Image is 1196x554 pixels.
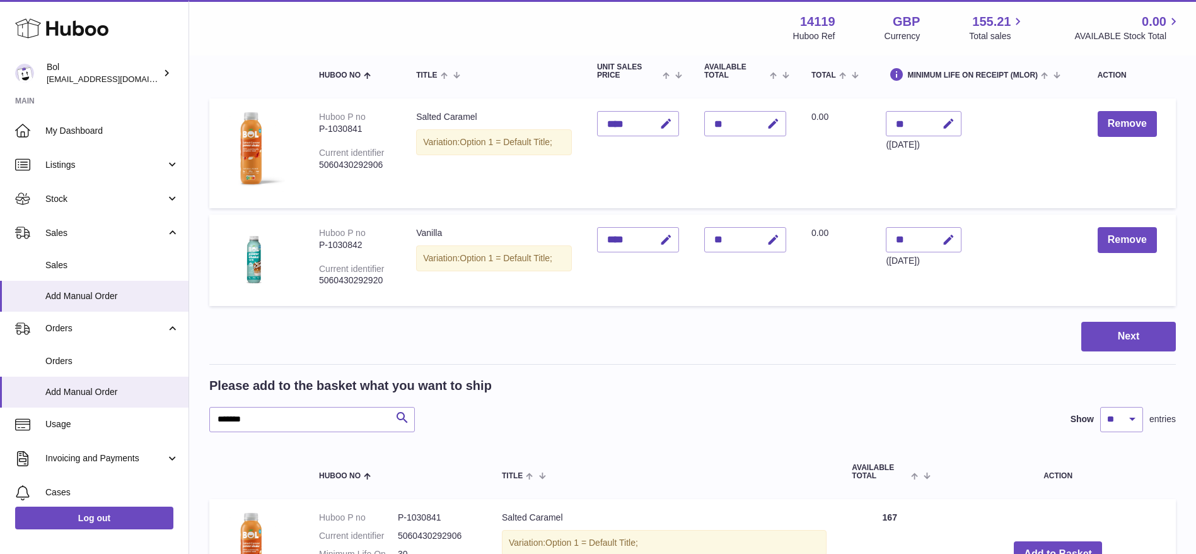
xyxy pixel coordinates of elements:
[398,530,477,542] dd: 5060430292906
[1098,71,1163,80] div: Action
[319,159,391,171] div: 5060430292906
[969,13,1025,42] a: 155.21 Total sales
[545,538,638,548] span: Option 1 = Default Title;
[886,139,961,151] div: ([DATE])
[45,159,166,171] span: Listings
[597,63,659,80] span: Unit Sales Price
[319,274,391,286] div: 5060430292920
[460,137,552,147] span: Option 1 = Default Title;
[319,512,398,524] dt: Huboo P no
[893,13,920,30] strong: GBP
[460,253,552,263] span: Option 1 = Default Title;
[45,418,179,430] span: Usage
[45,355,179,367] span: Orders
[319,472,361,480] span: Huboo no
[793,30,835,42] div: Huboo Ref
[704,63,767,80] span: AVAILABLE Total
[811,112,828,122] span: 0.00
[45,486,179,498] span: Cases
[1098,111,1157,137] button: Remove
[319,123,391,135] div: P-1030841
[404,215,584,306] td: Vanilla
[45,452,166,464] span: Invoicing and Payments
[885,30,920,42] div: Currency
[1074,30,1181,42] span: AVAILABLE Stock Total
[222,227,285,290] img: Vanilla
[416,71,437,80] span: Title
[319,71,361,80] span: Huboo no
[45,259,179,271] span: Sales
[319,228,366,238] div: Huboo P no
[398,512,477,524] dd: P-1030841
[45,322,166,334] span: Orders
[15,64,34,83] img: internalAdmin-14119@internal.huboo.com
[907,71,1038,80] span: Minimum Life On Receipt (MLOR)
[47,61,160,85] div: Bol
[319,239,391,251] div: P-1030842
[1071,413,1094,425] label: Show
[45,193,166,205] span: Stock
[1074,13,1181,42] a: 0.00 AVAILABLE Stock Total
[1149,413,1176,425] span: entries
[1081,322,1176,351] button: Next
[972,13,1011,30] span: 155.21
[319,112,366,122] div: Huboo P no
[969,30,1025,42] span: Total sales
[45,227,166,239] span: Sales
[811,71,836,80] span: Total
[416,245,572,271] div: Variation:
[1098,227,1157,253] button: Remove
[416,129,572,155] div: Variation:
[502,472,523,480] span: Title
[800,13,835,30] strong: 14119
[319,530,398,542] dt: Current identifier
[811,228,828,238] span: 0.00
[222,111,285,192] img: Salted Caramel
[404,98,584,208] td: Salted Caramel
[940,451,1176,493] th: Action
[45,386,179,398] span: Add Manual Order
[886,255,961,267] div: ([DATE])
[47,74,185,84] span: [EMAIL_ADDRESS][DOMAIN_NAME]
[319,148,385,158] div: Current identifier
[1142,13,1166,30] span: 0.00
[45,125,179,137] span: My Dashboard
[15,507,173,529] a: Log out
[209,377,492,394] h2: Please add to the basket what you want to ship
[852,464,908,480] span: AVAILABLE Total
[319,264,385,274] div: Current identifier
[45,290,179,302] span: Add Manual Order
